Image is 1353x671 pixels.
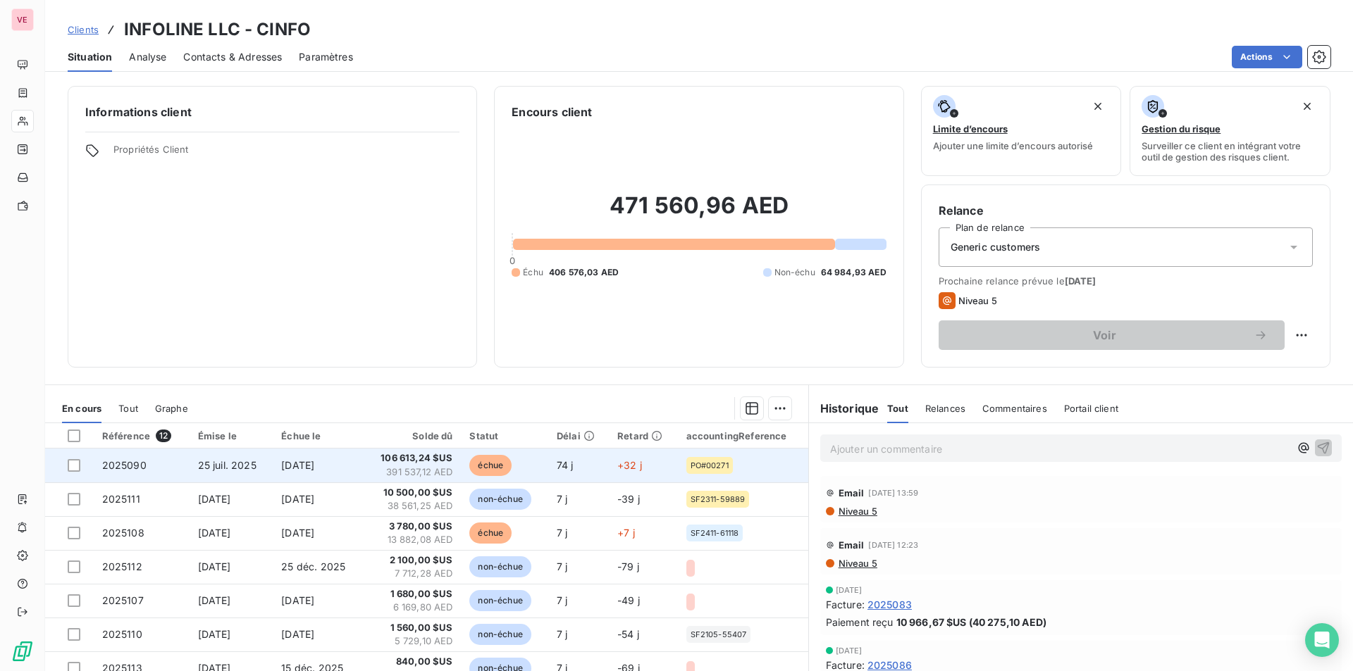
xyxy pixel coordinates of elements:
[299,50,353,64] span: Paramètres
[617,560,639,572] span: -79 j
[198,594,231,606] span: [DATE]
[198,527,231,539] span: [DATE]
[156,429,171,442] span: 12
[281,560,345,572] span: 25 déc. 2025
[1142,123,1221,134] span: Gestion du risque
[826,615,894,629] span: Paiement reçu
[925,403,965,414] span: Relances
[951,240,1041,254] span: Generic customers
[371,621,453,635] span: 1 560,00 $US
[11,8,34,31] div: VE
[68,24,99,35] span: Clients
[198,430,265,441] div: Émise le
[102,459,147,471] span: 2025090
[837,506,877,517] span: Niveau 5
[102,527,144,539] span: 2025108
[85,104,459,120] h6: Informations client
[469,430,539,441] div: Statut
[371,430,453,441] div: Solde dû
[281,628,314,640] span: [DATE]
[956,330,1254,341] span: Voir
[371,567,453,581] span: 7 712,28 AED
[617,430,669,441] div: Retard
[523,266,543,279] span: Échu
[68,23,99,37] a: Clients
[939,275,1313,287] span: Prochaine relance prévue le
[617,493,640,505] span: -39 j
[129,50,166,64] span: Analyse
[933,123,1008,134] span: Limite d’encours
[469,624,531,645] span: non-échue
[837,558,877,569] span: Niveau 5
[469,455,512,476] span: échue
[198,560,231,572] span: [DATE]
[896,615,1046,629] span: 10 966,67 $US (40 275,10 AED)
[691,529,739,537] span: SF2411-61118
[557,459,574,471] span: 74 j
[371,634,453,648] span: 5 729,10 AED
[11,640,34,663] img: Logo LeanPay
[281,430,354,441] div: Échue le
[1142,140,1318,163] span: Surveiller ce client en intégrant votre outil de gestion des risques client.
[921,86,1122,176] button: Limite d’encoursAjouter une limite d’encours autorisé
[1232,46,1302,68] button: Actions
[371,587,453,601] span: 1 680,00 $US
[826,597,865,612] span: Facture :
[557,594,567,606] span: 7 j
[821,266,886,279] span: 64 984,93 AED
[469,556,531,577] span: non-échue
[102,594,144,606] span: 2025107
[867,597,912,612] span: 2025083
[371,553,453,567] span: 2 100,00 $US
[281,594,314,606] span: [DATE]
[102,560,142,572] span: 2025112
[371,533,453,547] span: 13 882,08 AED
[371,520,453,534] span: 3 780,00 $US
[512,104,592,120] h6: Encours client
[691,630,747,639] span: SF2105-55407
[183,50,282,64] span: Contacts & Adresses
[198,459,257,471] span: 25 juil. 2025
[102,493,140,505] span: 2025111
[469,522,512,544] span: échue
[557,527,567,539] span: 7 j
[617,628,639,640] span: -54 j
[281,527,314,539] span: [DATE]
[118,403,138,414] span: Tout
[155,403,188,414] span: Graphe
[617,459,642,471] span: +32 j
[939,320,1285,350] button: Voir
[836,646,863,655] span: [DATE]
[281,459,314,471] span: [DATE]
[839,539,865,551] span: Email
[371,451,453,465] span: 106 613,24 $US
[868,541,918,549] span: [DATE] 12:23
[509,255,515,266] span: 0
[371,655,453,669] span: 840,00 $US
[887,403,908,414] span: Tout
[62,403,101,414] span: En cours
[469,590,531,611] span: non-échue
[809,400,879,417] h6: Historique
[1305,623,1339,657] div: Open Intercom Messenger
[102,628,142,640] span: 2025110
[68,50,112,64] span: Situation
[686,430,800,441] div: accountingReference
[371,601,453,615] span: 6 169,80 AED
[557,560,567,572] span: 7 j
[113,144,459,163] span: Propriétés Client
[557,430,600,441] div: Délai
[958,295,997,306] span: Niveau 5
[617,527,635,539] span: +7 j
[1064,403,1118,414] span: Portail client
[549,266,619,279] span: 406 576,03 AED
[557,493,567,505] span: 7 j
[836,586,863,594] span: [DATE]
[102,429,181,442] div: Référence
[281,493,314,505] span: [DATE]
[512,192,886,234] h2: 471 560,96 AED
[939,202,1313,219] h6: Relance
[198,493,231,505] span: [DATE]
[982,403,1047,414] span: Commentaires
[198,628,231,640] span: [DATE]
